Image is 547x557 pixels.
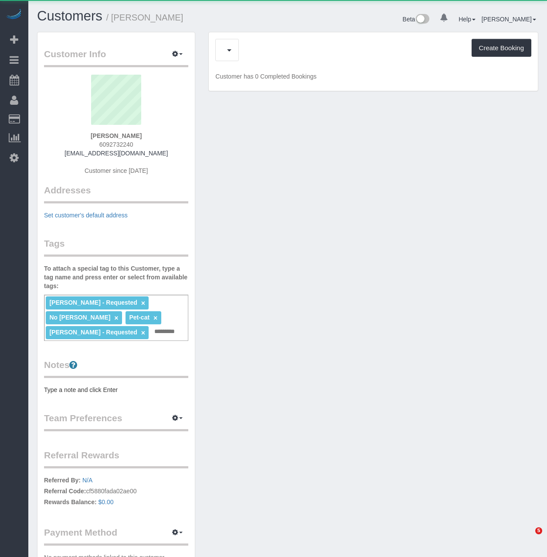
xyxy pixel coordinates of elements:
[517,527,538,548] iframe: Intercom live chat
[49,314,110,321] span: No [PERSON_NAME]
[141,299,145,307] a: ×
[535,527,542,534] span: 5
[215,72,531,81] p: Customer has 0 Completed Bookings
[403,16,430,23] a: Beta
[44,476,81,485] label: Referred By:
[44,449,188,468] legend: Referral Rewards
[44,237,188,257] legend: Tags
[114,314,118,322] a: ×
[482,16,536,23] a: [PERSON_NAME]
[44,487,86,495] label: Referral Code:
[44,264,188,290] label: To attach a special tag to this Customer, type a tag name and press enter or select from availabl...
[44,526,188,546] legend: Payment Method
[44,498,97,506] label: Rewards Balance:
[44,385,188,394] pre: Type a note and click Enter
[99,141,133,148] span: 6092732240
[91,132,142,139] strong: [PERSON_NAME]
[85,167,148,174] span: Customer since [DATE]
[49,299,137,306] span: [PERSON_NAME] - Requested
[472,39,531,57] button: Create Booking
[459,16,476,23] a: Help
[99,499,114,505] a: $0.00
[44,48,188,67] legend: Customer Info
[82,477,92,484] a: N/A
[141,329,145,337] a: ×
[129,314,149,321] span: Pet-cat
[65,150,168,157] a: [EMAIL_ADDRESS][DOMAIN_NAME]
[49,329,137,336] span: [PERSON_NAME] - Requested
[44,358,188,378] legend: Notes
[415,14,429,25] img: New interface
[44,212,128,219] a: Set customer's default address
[44,476,188,509] p: cf5880fada02ae00
[37,8,102,24] a: Customers
[5,9,23,21] img: Automaid Logo
[44,412,188,431] legend: Team Preferences
[106,13,183,22] small: / [PERSON_NAME]
[153,314,157,322] a: ×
